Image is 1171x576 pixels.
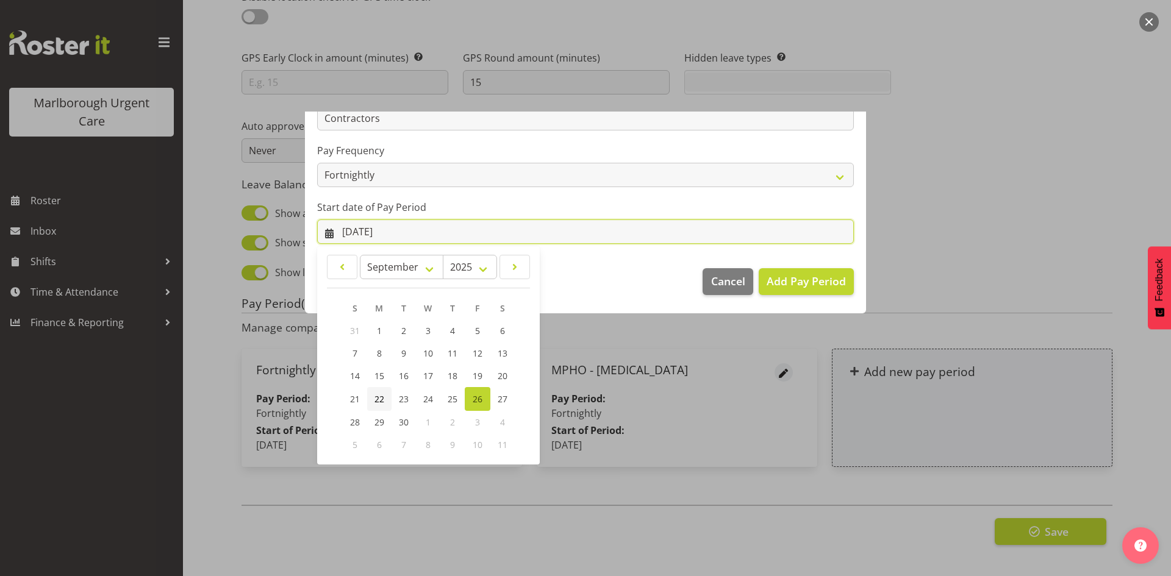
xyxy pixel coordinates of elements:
a: 29 [367,411,392,433]
a: 18 [440,364,465,387]
span: 5 [475,325,480,336]
span: 30 [399,416,409,428]
span: 7 [401,439,406,450]
span: 3 [426,325,431,336]
a: 7 [343,342,367,364]
span: 9 [450,439,455,450]
span: T [450,302,455,314]
span: 12 [473,347,482,359]
span: 24 [423,393,433,405]
span: 20 [498,370,507,382]
span: 6 [377,439,382,450]
span: 27 [498,393,507,405]
a: 25 [440,387,465,411]
span: 11 [448,347,457,359]
label: Pay Frequency [317,143,854,158]
a: 13 [490,342,515,364]
a: 5 [465,319,490,342]
img: help-xxl-2.png [1134,539,1147,552]
span: 9 [401,347,406,359]
a: 1 [367,319,392,342]
a: 22 [367,387,392,411]
span: 26 [473,393,482,405]
span: 25 [448,393,457,405]
a: 6 [490,319,515,342]
span: 1 [377,325,382,336]
span: 21 [350,393,360,405]
span: 8 [377,347,382,359]
a: 21 [343,387,367,411]
a: 9 [392,342,416,364]
a: 16 [392,364,416,387]
a: 26 [465,387,490,411]
span: 28 [350,416,360,428]
span: 2 [450,416,455,428]
button: Add Pay Period [759,268,854,295]
a: 11 [440,342,465,364]
span: 22 [374,393,384,405]
span: 4 [450,325,455,336]
span: 3 [475,416,480,428]
span: 7 [353,347,357,359]
span: T [401,302,406,314]
a: 2 [392,319,416,342]
span: Cancel [711,273,745,289]
span: 29 [374,416,384,428]
a: 3 [416,319,440,342]
span: 15 [374,370,384,382]
input: Pay Period Name [317,106,854,130]
span: 4 [500,416,505,428]
span: 10 [423,347,433,359]
span: 19 [473,370,482,382]
span: 1 [426,416,431,428]
label: Start date of Pay Period [317,200,854,215]
a: 30 [392,411,416,433]
span: 13 [498,347,507,359]
span: W [424,302,432,314]
a: 27 [490,387,515,411]
span: M [375,302,383,314]
a: 19 [465,364,490,387]
a: 23 [392,387,416,411]
span: Add Pay Period [767,273,846,289]
a: 17 [416,364,440,387]
span: 31 [350,325,360,336]
button: Feedback - Show survey [1148,246,1171,329]
span: 16 [399,370,409,382]
a: 20 [490,364,515,387]
span: 18 [448,370,457,382]
span: 10 [473,439,482,450]
a: 15 [367,364,392,387]
span: F [475,302,479,314]
a: 28 [343,411,367,433]
a: 12 [465,342,490,364]
button: Cancel [703,268,753,295]
span: S [500,302,505,314]
a: 8 [367,342,392,364]
input: Click to select... [317,219,854,244]
span: 6 [500,325,505,336]
a: 10 [416,342,440,364]
span: 2 [401,325,406,336]
span: 8 [426,439,431,450]
span: 14 [350,370,360,382]
a: 14 [343,364,367,387]
span: S [353,302,357,314]
a: 24 [416,387,440,411]
span: 11 [498,439,507,450]
span: 5 [353,439,357,450]
span: 17 [423,370,433,382]
span: Feedback [1154,258,1165,301]
a: 4 [440,319,465,342]
span: 23 [399,393,409,405]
